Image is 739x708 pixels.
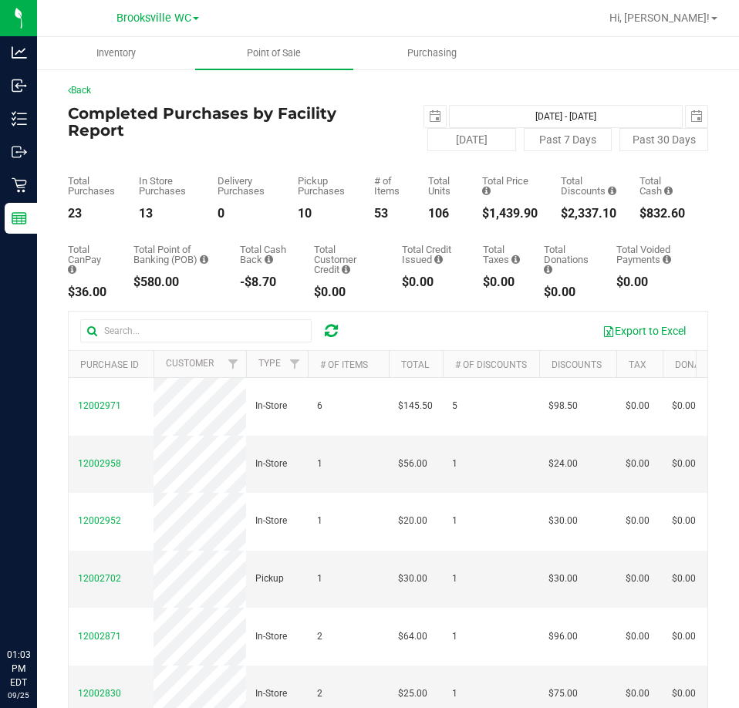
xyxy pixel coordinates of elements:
[353,37,511,69] a: Purchasing
[317,514,322,528] span: 1
[139,207,195,220] div: 13
[265,255,273,265] i: Sum of the cash-back amounts from rounded-up electronic payments for all purchases in the date ra...
[544,244,593,275] div: Total Donations
[317,571,322,586] span: 1
[639,207,685,220] div: $832.60
[374,176,405,196] div: # of Items
[626,514,650,528] span: $0.00
[452,686,457,701] span: 1
[428,207,459,220] div: 106
[452,629,457,644] span: 1
[482,186,491,196] i: Sum of the total prices of all purchases in the date range.
[12,78,27,93] inline-svg: Inbound
[434,255,443,265] i: Sum of all account credit issued for all refunds from returned purchases in the date range.
[398,686,427,701] span: $25.00
[68,105,388,139] h4: Completed Purchases by Facility Report
[200,255,208,265] i: Sum of the successful, non-voided point-of-banking payment transactions, both via payment termina...
[626,571,650,586] span: $0.00
[240,276,291,288] div: -$8.70
[166,358,214,369] a: Customer
[342,265,350,275] i: Sum of the successful, non-voided payments using account credit for all purchases in the date range.
[686,106,707,127] span: select
[255,571,284,586] span: Pickup
[78,400,121,411] span: 12002971
[592,318,696,344] button: Export to Excel
[78,458,121,469] span: 12002958
[255,399,287,413] span: In-Store
[282,351,308,377] a: Filter
[548,571,578,586] span: $30.00
[386,46,477,60] span: Purchasing
[68,207,116,220] div: 23
[672,629,696,644] span: $0.00
[68,244,110,275] div: Total CanPay
[548,686,578,701] span: $75.00
[317,457,322,471] span: 1
[401,359,429,370] a: Total
[255,514,287,528] span: In-Store
[221,351,246,377] a: Filter
[139,176,195,196] div: In Store Purchases
[116,12,191,25] span: Brooksville WC
[78,573,121,584] span: 12002702
[639,176,685,196] div: Total Cash
[298,176,351,196] div: Pickup Purchases
[314,244,379,275] div: Total Customer Credit
[548,457,578,471] span: $24.00
[626,457,650,471] span: $0.00
[626,686,650,701] span: $0.00
[544,265,552,275] i: Sum of all round-up-to-next-dollar total price adjustments for all purchases in the date range.
[37,37,195,69] a: Inventory
[616,276,685,288] div: $0.00
[609,12,710,24] span: Hi, [PERSON_NAME]!
[452,399,457,413] span: 5
[402,244,459,265] div: Total Credit Issued
[7,648,30,689] p: 01:03 PM EDT
[428,176,459,196] div: Total Units
[608,186,616,196] i: Sum of the discount values applied to the all purchases in the date range.
[548,399,578,413] span: $98.50
[298,207,351,220] div: 10
[402,276,459,288] div: $0.00
[314,286,379,298] div: $0.00
[78,515,121,526] span: 12002952
[68,265,76,275] i: Sum of the successful, non-voided CanPay payment transactions for all purchases in the date range.
[317,399,322,413] span: 6
[548,514,578,528] span: $30.00
[455,359,527,370] a: # of Discounts
[218,207,274,220] div: 0
[398,629,427,644] span: $64.00
[68,176,116,196] div: Total Purchases
[255,686,287,701] span: In-Store
[629,359,646,370] a: Tax
[664,186,673,196] i: Sum of the successful, non-voided cash payment transactions for all purchases in the date range. ...
[552,359,602,370] a: Discounts
[511,255,520,265] i: Sum of the total taxes for all purchases in the date range.
[424,106,446,127] span: select
[452,514,457,528] span: 1
[561,207,616,220] div: $2,337.10
[482,176,538,196] div: Total Price
[78,688,121,699] span: 12002830
[672,457,696,471] span: $0.00
[80,359,139,370] a: Purchase ID
[15,585,62,631] iframe: Resource center
[317,629,322,644] span: 2
[548,629,578,644] span: $96.00
[255,629,287,644] span: In-Store
[619,128,708,151] button: Past 30 Days
[483,276,521,288] div: $0.00
[76,46,157,60] span: Inventory
[12,144,27,160] inline-svg: Outbound
[374,207,405,220] div: 53
[133,244,218,265] div: Total Point of Banking (POB)
[133,276,218,288] div: $580.00
[626,399,650,413] span: $0.00
[544,286,593,298] div: $0.00
[398,571,427,586] span: $30.00
[452,571,457,586] span: 1
[12,211,27,226] inline-svg: Reports
[255,457,287,471] span: In-Store
[561,176,616,196] div: Total Discounts
[398,457,427,471] span: $56.00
